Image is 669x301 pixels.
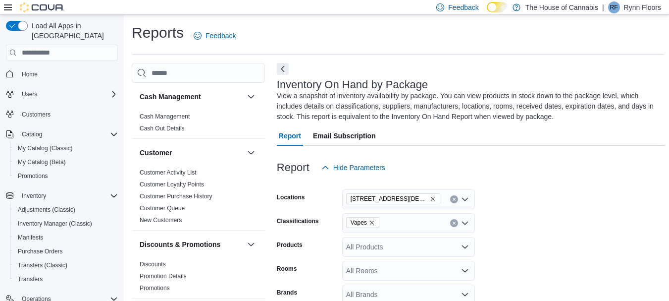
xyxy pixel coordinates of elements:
button: Open list of options [461,243,469,251]
a: Cash Management [140,113,190,120]
span: Transfers [18,275,43,283]
span: Adjustments (Classic) [14,204,118,216]
button: Catalog [2,127,122,141]
a: My Catalog (Classic) [14,142,77,154]
span: Purchase Orders [18,247,63,255]
button: Manifests [10,231,122,244]
span: New Customers [140,216,182,224]
span: [STREET_ADDRESS][DEMOGRAPHIC_DATA] [351,194,428,204]
label: Classifications [277,217,319,225]
span: Purchase Orders [14,245,118,257]
h3: Report [277,162,309,174]
span: Promotions [140,284,170,292]
h3: Cash Management [140,92,201,102]
a: Customer Queue [140,205,185,212]
a: Cash Out Details [140,125,185,132]
span: Home [22,70,38,78]
span: My Catalog (Classic) [18,144,73,152]
span: My Catalog (Beta) [18,158,66,166]
span: Cash Management [140,113,190,120]
button: Clear input [450,195,458,203]
span: 1 Church St, Unit 9 Keswick [346,193,440,204]
button: Adjustments (Classic) [10,203,122,217]
span: Users [22,90,37,98]
button: Open list of options [461,219,469,227]
span: Customer Purchase History [140,192,212,200]
button: Transfers (Classic) [10,258,122,272]
button: Inventory [2,189,122,203]
label: Rooms [277,265,297,273]
button: Remove Vapes from selection in this group [369,220,375,226]
a: Purchase Orders [14,245,67,257]
a: My Catalog (Beta) [14,156,70,168]
span: RF [610,1,618,13]
button: Next [277,63,289,75]
span: Customers [22,111,51,119]
h3: Customer [140,148,172,158]
button: Cash Management [245,91,257,103]
span: Promotions [14,170,118,182]
a: Customers [18,109,54,120]
button: Transfers [10,272,122,286]
div: Discounts & Promotions [132,258,265,298]
button: Customer [245,147,257,159]
span: Hide Parameters [333,163,385,173]
span: Manifests [14,232,118,243]
button: Inventory Manager (Classic) [10,217,122,231]
button: Hide Parameters [317,158,389,178]
span: Catalog [22,130,42,138]
span: Discounts [140,260,166,268]
h3: Discounts & Promotions [140,240,220,249]
a: Inventory Manager (Classic) [14,218,96,230]
a: Customer Activity List [140,169,197,176]
div: Rynn Floors [608,1,620,13]
a: Adjustments (Classic) [14,204,79,216]
a: Manifests [14,232,47,243]
a: Promotions [140,285,170,292]
button: Promotions [10,169,122,183]
button: Customer [140,148,243,158]
span: Email Subscription [313,126,376,146]
button: Catalog [18,128,46,140]
label: Locations [277,193,305,201]
button: Discounts & Promotions [245,239,257,250]
button: Discounts & Promotions [140,240,243,249]
button: Customers [2,107,122,121]
a: Home [18,68,42,80]
span: Vapes [346,217,379,228]
span: Vapes [351,218,367,228]
label: Brands [277,289,297,297]
span: Feedback [448,2,478,12]
h3: Inventory On Hand by Package [277,79,428,91]
button: Open list of options [461,267,469,275]
a: Customer Purchase History [140,193,212,200]
span: Home [18,67,118,80]
span: Transfers (Classic) [14,259,118,271]
p: Rynn Floors [624,1,661,13]
a: Promotion Details [140,273,187,280]
span: Cash Out Details [140,124,185,132]
div: Cash Management [132,111,265,138]
input: Dark Mode [487,2,508,12]
a: Feedback [190,26,240,46]
span: Feedback [206,31,236,41]
span: Promotion Details [140,272,187,280]
button: Open list of options [461,291,469,299]
button: Home [2,66,122,81]
a: Promotions [14,170,52,182]
button: Remove 1 Church St, Unit 9 Keswick from selection in this group [430,196,436,202]
h1: Reports [132,23,184,43]
span: Transfers [14,273,118,285]
span: Customer Activity List [140,169,197,177]
a: Transfers (Classic) [14,259,71,271]
span: My Catalog (Classic) [14,142,118,154]
span: Inventory Manager (Classic) [18,220,92,228]
img: Cova [20,2,64,12]
span: My Catalog (Beta) [14,156,118,168]
button: Users [2,87,122,101]
span: Transfers (Classic) [18,261,67,269]
button: Cash Management [140,92,243,102]
span: Inventory Manager (Classic) [14,218,118,230]
span: Users [18,88,118,100]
